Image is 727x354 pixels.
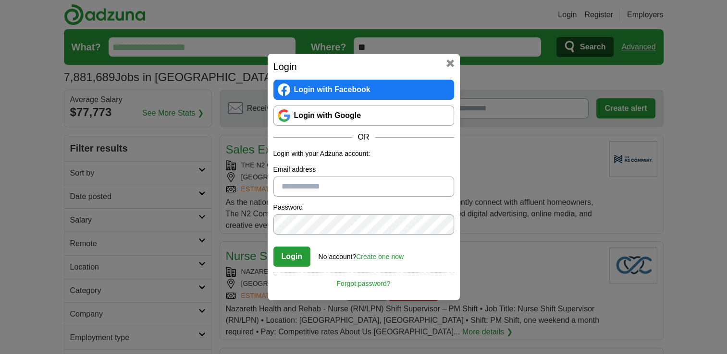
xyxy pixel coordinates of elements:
p: Login with your Adzuna account: [273,149,454,159]
label: Password [273,202,454,212]
label: Email address [273,165,454,175]
a: Create one now [356,253,404,260]
h2: Login [273,59,454,74]
a: Login with Facebook [273,80,454,100]
span: OR [352,131,375,143]
button: Login [273,247,311,267]
div: No account? [319,246,404,262]
a: Forgot password? [273,272,454,289]
a: Login with Google [273,106,454,126]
